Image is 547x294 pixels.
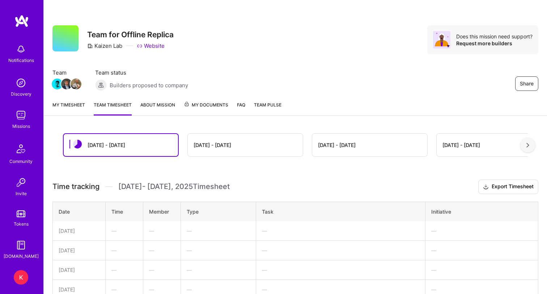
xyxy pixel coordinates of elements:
[456,33,533,40] div: Does this mission need support?
[12,122,30,130] div: Missions
[14,270,28,285] div: K
[111,286,137,293] div: —
[140,101,175,115] a: About Mission
[71,78,81,90] a: Team Member Avatar
[262,227,419,235] div: —
[425,202,538,221] th: Initiative
[515,76,538,91] button: Share
[256,202,425,221] th: Task
[483,183,489,191] i: icon Download
[431,266,532,274] div: —
[71,79,81,89] img: Team Member Avatar
[9,157,33,165] div: Community
[478,180,538,194] button: Export Timesheet
[14,76,28,90] img: discovery
[61,79,72,89] img: Team Member Avatar
[52,79,63,89] img: Team Member Avatar
[442,141,480,149] div: [DATE] - [DATE]
[59,286,99,293] div: [DATE]
[111,247,137,254] div: —
[262,247,419,254] div: —
[431,247,532,254] div: —
[87,42,122,50] div: Kaizen Lab
[187,227,250,235] div: —
[52,101,85,115] a: My timesheet
[254,102,281,108] span: Team Pulse
[87,43,93,49] i: icon CompanyGray
[184,101,228,115] a: My Documents
[143,202,181,221] th: Member
[149,247,175,254] div: —
[11,90,31,98] div: Discovery
[12,140,30,157] img: Community
[431,227,532,235] div: —
[59,227,99,235] div: [DATE]
[262,286,419,293] div: —
[87,30,174,39] h3: Team for Offline Replica
[62,78,71,90] a: Team Member Avatar
[526,143,529,148] img: right
[12,270,30,285] a: K
[181,202,256,221] th: Type
[52,182,99,191] span: Time tracking
[17,210,25,217] img: tokens
[94,101,132,115] a: Team timesheet
[88,141,125,149] div: [DATE] - [DATE]
[14,238,28,252] img: guide book
[262,266,419,274] div: —
[52,69,81,76] span: Team
[4,252,39,260] div: [DOMAIN_NAME]
[520,80,534,87] span: Share
[105,202,143,221] th: Time
[433,31,450,49] img: Avatar
[111,266,137,274] div: —
[53,202,106,221] th: Date
[254,101,281,115] a: Team Pulse
[16,190,27,197] div: Invite
[110,81,188,89] span: Builders proposed to company
[237,101,245,115] a: FAQ
[14,175,28,190] img: Invite
[52,78,62,90] a: Team Member Avatar
[14,42,28,56] img: bell
[149,266,175,274] div: —
[95,69,188,76] span: Team status
[111,227,137,235] div: —
[14,108,28,122] img: teamwork
[59,247,99,254] div: [DATE]
[184,101,228,109] span: My Documents
[318,141,356,149] div: [DATE] - [DATE]
[59,266,99,274] div: [DATE]
[118,182,230,191] span: [DATE] - [DATE] , 2025 Timesheet
[137,42,165,50] a: Website
[8,56,34,64] div: Notifications
[95,79,107,91] img: Builders proposed to company
[194,141,231,149] div: [DATE] - [DATE]
[187,247,250,254] div: —
[73,140,82,148] img: status icon
[187,266,250,274] div: —
[14,220,29,228] div: Tokens
[187,286,250,293] div: —
[456,40,533,47] div: Request more builders
[149,286,175,293] div: —
[431,286,532,293] div: —
[149,227,175,235] div: —
[14,14,29,28] img: logo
